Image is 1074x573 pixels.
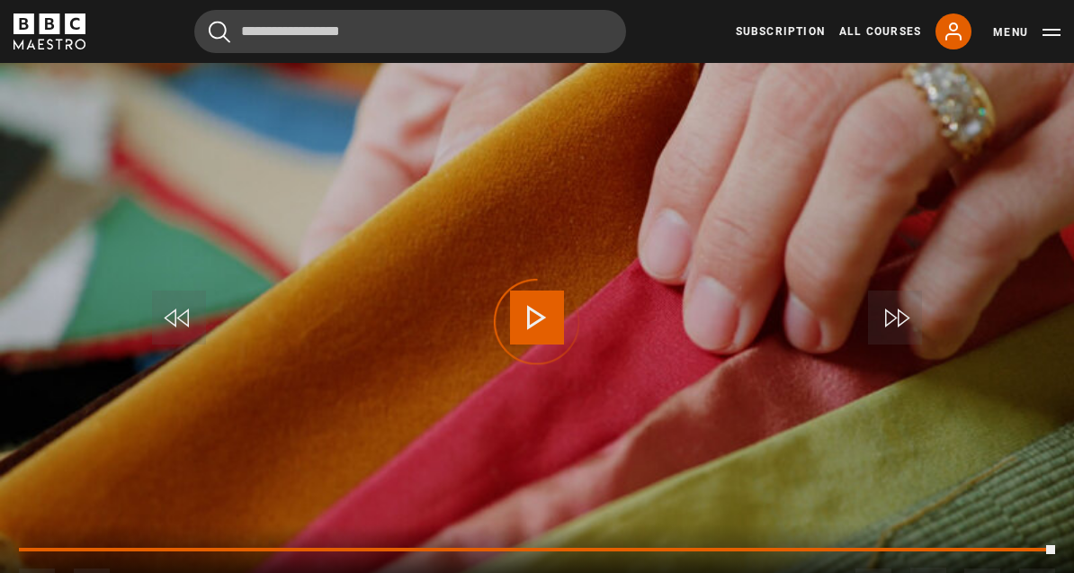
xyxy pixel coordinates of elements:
input: Search [194,10,626,53]
button: Toggle navigation [993,23,1061,41]
div: Progress Bar [19,548,1055,551]
button: Submit the search query [209,21,230,43]
svg: BBC Maestro [13,13,85,49]
a: Subscription [736,23,825,40]
a: All Courses [839,23,921,40]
